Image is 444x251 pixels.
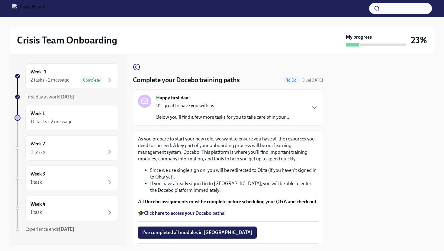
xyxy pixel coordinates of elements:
[150,180,318,194] li: If you have already signed in to [GEOGRAPHIC_DATA], you will be able to enter the Docebo platform...
[156,114,289,121] p: Below you'll find a few more tasks for you to take care of in your...
[156,95,190,101] strong: Happy first day!
[346,34,372,40] strong: My progress
[150,167,318,180] li: Since we use single sign on, you will be redirected to Okta (if you haven't signed in to Okta yet).
[302,78,323,83] span: Due
[31,77,69,83] div: 2 tasks • 1 message
[59,94,75,100] strong: [DATE]
[17,34,117,46] h2: Crisis Team Onboarding
[138,136,318,162] p: As you prepare to start your new role, we want to ensure you have all the resources you need to s...
[411,35,427,46] h3: 23%
[133,76,240,85] h4: Complete your Docebo training paths
[283,78,300,82] span: To Do
[14,63,118,89] a: Week -12 tasks • 1 messageComplete
[59,226,74,232] strong: [DATE]
[31,140,45,147] h6: Week 2
[156,102,289,109] p: It's great to have you with us!
[14,94,118,100] a: First day at work[DATE]
[31,179,42,185] div: 1 task
[138,210,318,217] p: 🎓
[31,118,75,125] div: 16 tasks • 2 messages
[31,171,45,177] h6: Week 3
[31,110,45,117] h6: Week 1
[31,149,45,155] div: 9 tasks
[79,78,104,82] span: Complete
[142,230,253,236] span: I've completed all modules in [GEOGRAPHIC_DATA]
[144,210,226,216] a: Click here to access your Docebo paths!
[14,135,118,161] a: Week 29 tasks
[31,209,42,216] div: 1 task
[138,199,318,204] strong: All Docebo assignments must be complete before scheduling your Q&A and check out.
[25,226,74,232] span: Experience ends
[14,196,118,221] a: Week 41 task
[31,201,45,208] h6: Week 4
[25,94,75,100] span: First day at work
[31,69,46,75] h6: Week -1
[302,77,323,83] span: August 29th, 2025 10:00
[12,4,46,13] img: CharlieHealth
[14,105,118,130] a: Week 116 tasks • 2 messages
[138,227,257,239] button: I've completed all modules in [GEOGRAPHIC_DATA]
[310,78,323,83] strong: [DATE]
[14,166,118,191] a: Week 31 task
